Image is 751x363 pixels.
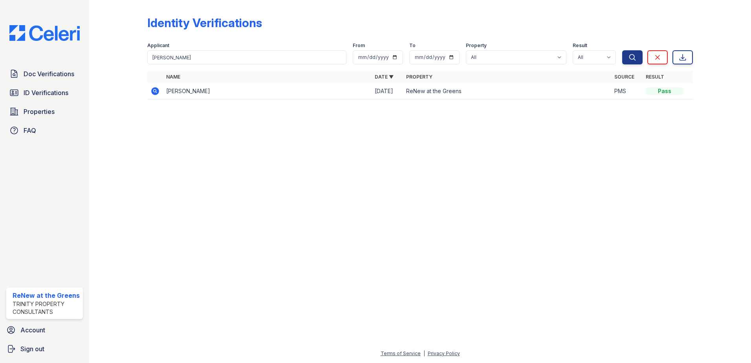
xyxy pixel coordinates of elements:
td: [DATE] [372,83,403,99]
div: Identity Verifications [147,16,262,30]
a: Sign out [3,341,86,357]
span: ID Verifications [24,88,68,97]
a: ID Verifications [6,85,83,101]
label: Applicant [147,42,169,49]
div: Trinity Property Consultants [13,300,80,316]
span: FAQ [24,126,36,135]
a: Property [406,74,432,80]
label: To [409,42,416,49]
a: Account [3,322,86,338]
div: Pass [646,87,683,95]
label: Property [466,42,487,49]
input: Search by name or phone number [147,50,346,64]
a: Privacy Policy [428,350,460,356]
img: CE_Logo_Blue-a8612792a0a2168367f1c8372b55b34899dd931a85d93a1a3d3e32e68fde9ad4.png [3,25,86,41]
a: Result [646,74,664,80]
a: Terms of Service [381,350,421,356]
span: Sign out [20,344,44,354]
label: From [353,42,365,49]
td: PMS [611,83,643,99]
span: Properties [24,107,55,116]
a: Properties [6,104,83,119]
label: Result [573,42,587,49]
a: FAQ [6,123,83,138]
div: | [423,350,425,356]
td: ReNew at the Greens [403,83,612,99]
a: Source [614,74,634,80]
a: Date ▼ [375,74,394,80]
div: ReNew at the Greens [13,291,80,300]
a: Doc Verifications [6,66,83,82]
span: Doc Verifications [24,69,74,79]
span: Account [20,325,45,335]
a: Name [166,74,180,80]
td: [PERSON_NAME] [163,83,372,99]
